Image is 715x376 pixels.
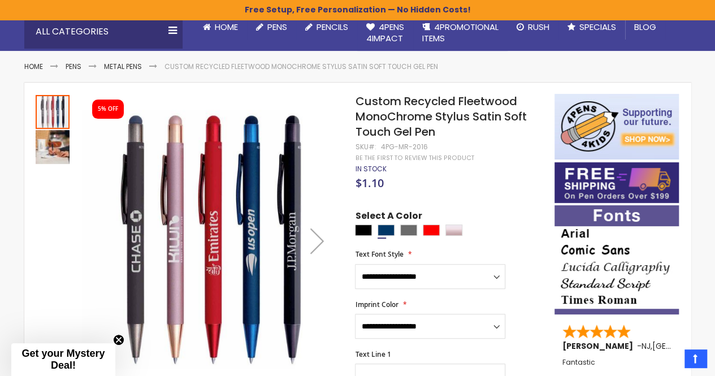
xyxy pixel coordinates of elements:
a: Rush [508,15,558,40]
span: Rush [528,21,549,33]
div: 4PG-MR-2016 [380,142,427,152]
span: Home [215,21,238,33]
a: Top [684,349,707,368]
img: Custom Recycled Fleetwood MonoChrome Stylus Satin Soft Touch Gel Pen [36,130,70,164]
span: Specials [579,21,616,33]
div: Red [423,224,440,236]
div: 5% OFF [98,105,118,113]
a: Specials [558,15,625,40]
span: In stock [355,164,386,174]
li: Custom Recycled Fleetwood MonoChrome Stylus Satin Soft Touch Gel Pen [164,62,438,71]
div: Rose Gold [445,224,462,236]
span: Text Line 1 [355,349,391,359]
img: Free shipping on orders over $199 [554,162,679,203]
a: Be the first to review this product [355,154,474,162]
div: Navy Blue [378,224,395,236]
span: Get your Mystery Deal! [21,348,105,371]
img: font-personalization-examples [554,205,679,314]
div: Custom Recycled Fleetwood MonoChrome Stylus Satin Soft Touch Gel Pen [36,94,71,129]
span: $1.10 [355,175,383,191]
button: Close teaser [113,334,124,345]
img: 4pens 4 kids [554,94,679,159]
span: Imprint Color [355,300,398,309]
strong: SKU [355,142,376,152]
a: Pencils [296,15,357,40]
div: Custom Recycled Fleetwood MonoChrome Stylus Satin Soft Touch Gel Pen [36,129,70,164]
span: Text Font Style [355,249,403,259]
a: Home [24,62,43,71]
span: Blog [634,21,656,33]
div: Get your Mystery Deal!Close teaser [11,343,115,376]
span: 4Pens 4impact [366,21,404,44]
a: Home [194,15,247,40]
div: Black [355,224,372,236]
div: Grey [400,224,417,236]
a: Blog [625,15,665,40]
a: Metal Pens [104,62,142,71]
span: Select A Color [355,210,422,225]
div: Availability [355,165,386,174]
span: NJ [642,340,651,352]
a: 4PROMOTIONALITEMS [413,15,508,51]
span: Pencils [317,21,348,33]
span: Custom Recycled Fleetwood MonoChrome Stylus Satin Soft Touch Gel Pen [355,93,526,140]
span: Pens [267,21,287,33]
span: [PERSON_NAME] [562,340,637,352]
a: Pens [66,62,81,71]
img: Custom Recycled Fleetwood MonoChrome Stylus Satin Soft Touch Gel Pen [82,110,340,369]
a: 4Pens4impact [357,15,413,51]
a: Pens [247,15,296,40]
div: All Categories [24,15,183,49]
span: 4PROMOTIONAL ITEMS [422,21,499,44]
